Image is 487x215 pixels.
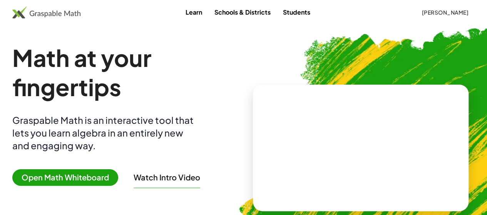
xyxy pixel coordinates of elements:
[179,5,208,19] a: Learn
[277,5,316,19] a: Students
[208,5,277,19] a: Schools & Districts
[415,5,475,19] button: [PERSON_NAME]
[422,9,469,16] span: [PERSON_NAME]
[12,169,118,186] span: Open Math Whiteboard
[303,119,418,177] video: What is this? This is dynamic math notation. Dynamic math notation plays a central role in how Gr...
[12,43,241,102] h1: Math at your fingertips
[12,114,197,152] div: Graspable Math is an interactive tool that lets you learn algebra in an entirely new and engaging...
[12,174,124,182] a: Open Math Whiteboard
[134,172,200,182] button: Watch Intro Video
